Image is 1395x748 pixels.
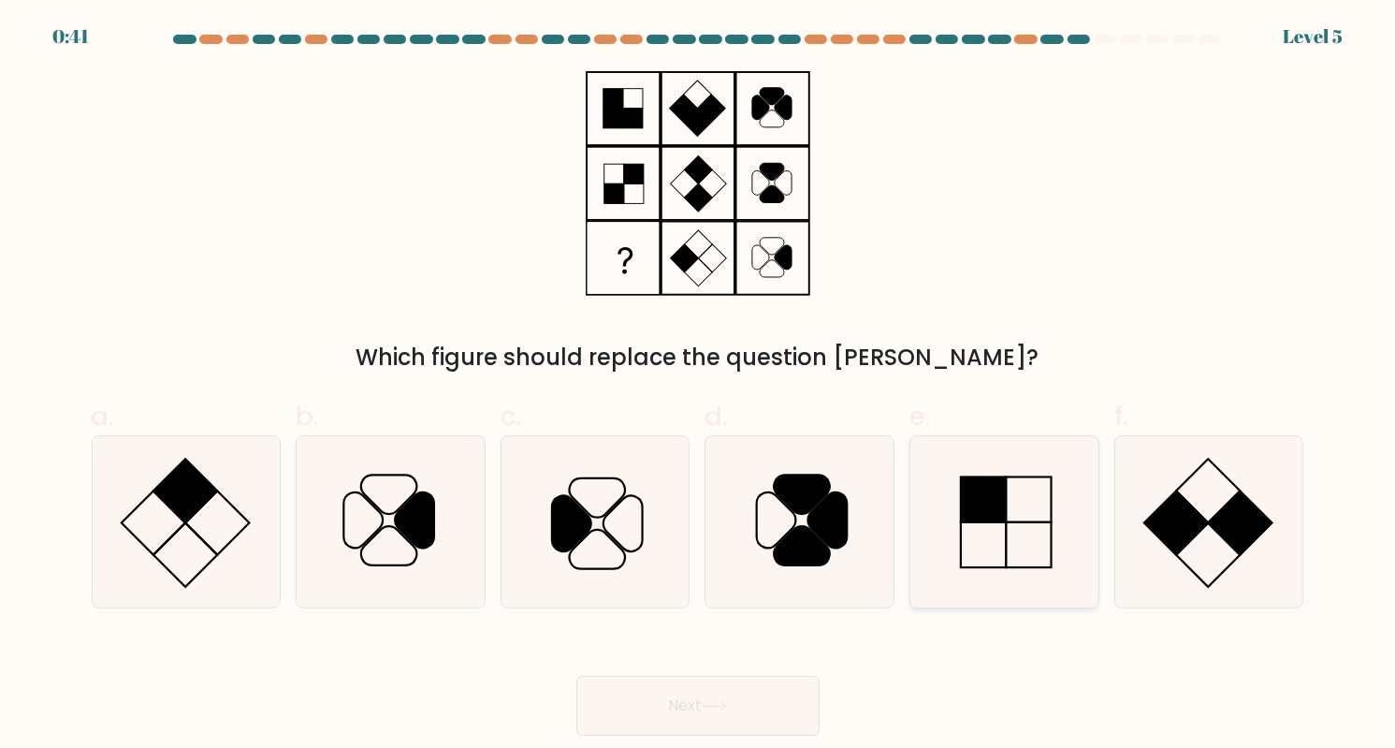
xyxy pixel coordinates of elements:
[576,676,820,736] button: Next
[1283,22,1343,51] div: Level 5
[1114,398,1127,434] span: f.
[909,398,930,434] span: e.
[501,398,521,434] span: c.
[92,398,114,434] span: a.
[52,22,89,51] div: 0:41
[296,398,318,434] span: b.
[103,341,1293,374] div: Which figure should replace the question [PERSON_NAME]?
[705,398,727,434] span: d.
